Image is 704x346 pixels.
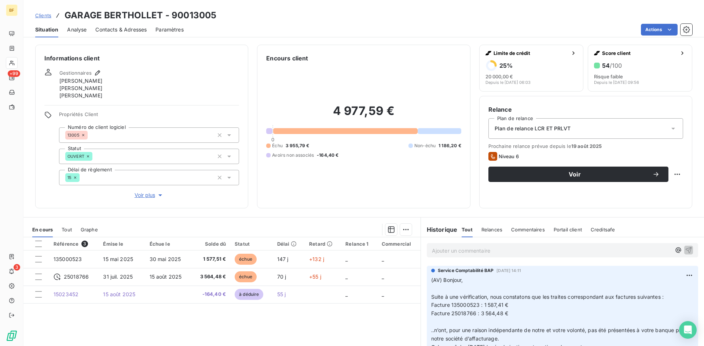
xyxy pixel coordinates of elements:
[382,256,384,262] span: _
[317,152,338,159] span: -164,40 €
[479,45,584,92] button: Limite de crédit25%20 000,00 €Depuis le [DATE] 06:03
[35,12,51,19] a: Clients
[59,70,92,76] span: Gestionnaires
[54,291,78,297] span: 15023452
[439,142,461,149] span: 1 186,20 €
[59,77,102,85] span: [PERSON_NAME]
[345,274,348,280] span: _
[277,291,286,297] span: 55 j
[6,330,18,342] img: Logo LeanPay
[59,191,239,199] button: Voir plus
[67,26,87,33] span: Analyse
[54,256,82,262] span: 135000523
[431,277,463,283] span: (AV) Bonjour,
[602,50,676,56] span: Score client
[345,241,373,247] div: Relance 1
[499,62,513,69] h6: 25 %
[345,256,348,262] span: _
[266,54,308,63] h6: Encours client
[431,302,509,308] span: Facture 135000523 : 1 587,41 €
[62,227,72,232] span: Tout
[135,191,164,199] span: Voir plus
[277,274,286,280] span: 70 j
[496,268,521,273] span: [DATE] 14:11
[272,152,314,159] span: Avoirs non associés
[462,227,473,232] span: Tout
[382,241,416,247] div: Commercial
[235,271,257,282] span: échue
[150,256,181,262] span: 30 mai 2025
[64,273,89,280] span: 25018766
[488,105,683,114] h6: Relance
[35,12,51,18] span: Clients
[499,153,519,159] span: Niveau 6
[196,273,226,280] span: 3 564,48 €
[485,74,513,79] span: 20 000,00 €
[345,291,348,297] span: _
[67,154,84,159] span: OUVERT
[679,321,697,339] div: Open Intercom Messenger
[610,62,622,69] span: /100
[485,80,531,85] span: Depuis le [DATE] 06:03
[497,171,652,177] span: Voir
[488,167,668,182] button: Voir
[571,143,602,149] span: 19 août 2025
[277,256,289,262] span: 147 j
[80,174,85,181] input: Ajouter une valeur
[309,241,337,247] div: Retard
[421,225,458,234] h6: Historique
[196,256,226,263] span: 1 577,51 €
[196,291,226,298] span: -164,40 €
[488,143,683,149] span: Prochaine relance prévue depuis le
[494,50,568,56] span: Limite de crédit
[438,267,494,274] span: Service Comptabilité BAP
[103,291,135,297] span: 15 août 2025
[35,26,58,33] span: Situation
[414,142,436,149] span: Non-échu
[588,45,692,92] button: Score client54/100Risque faibleDepuis le [DATE] 09:56
[511,227,545,232] span: Commentaires
[272,142,283,149] span: Échu
[103,241,140,247] div: Émise le
[95,26,147,33] span: Contacts & Adresses
[32,227,53,232] span: En cours
[92,153,98,160] input: Ajouter une valeur
[235,254,257,265] span: échue
[81,241,88,247] span: 3
[591,227,615,232] span: Creditsafe
[59,85,102,92] span: [PERSON_NAME]
[81,227,98,232] span: Graphe
[235,241,268,247] div: Statut
[235,289,263,300] span: à déduire
[54,241,95,247] div: Référence
[431,310,508,316] span: Facture 25018766 : 3 564,48 €
[150,241,187,247] div: Échue le
[602,62,622,69] h6: 54
[8,70,20,77] span: +99
[44,54,239,63] h6: Informations client
[67,175,71,180] span: 15
[495,125,571,132] span: Plan de relance LCR ET PRLVT
[103,274,133,280] span: 31 juil. 2025
[59,92,102,99] span: [PERSON_NAME]
[481,227,502,232] span: Relances
[286,142,309,149] span: 3 955,79 €
[382,291,384,297] span: _
[155,26,184,33] span: Paramètres
[309,274,321,280] span: +55 j
[103,256,133,262] span: 15 mai 2025
[266,104,461,126] h2: 4 977,59 €
[196,241,226,247] div: Solde dû
[594,80,639,85] span: Depuis le [DATE] 09:56
[59,111,239,122] span: Propriétés Client
[150,274,182,280] span: 15 août 2025
[641,24,678,36] button: Actions
[431,327,685,342] span: ..n’ont, pour une raison indépendante de notre et votre volonté, pas été présentées à votre banqu...
[431,294,664,300] span: Suite à une vérification, nous constatons que les traites correspondant aux factures suivantes :
[67,133,80,137] span: 13005
[14,264,20,271] span: 3
[554,227,582,232] span: Portail client
[271,137,274,142] span: 0
[277,241,301,247] div: Délai
[6,4,18,16] div: BF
